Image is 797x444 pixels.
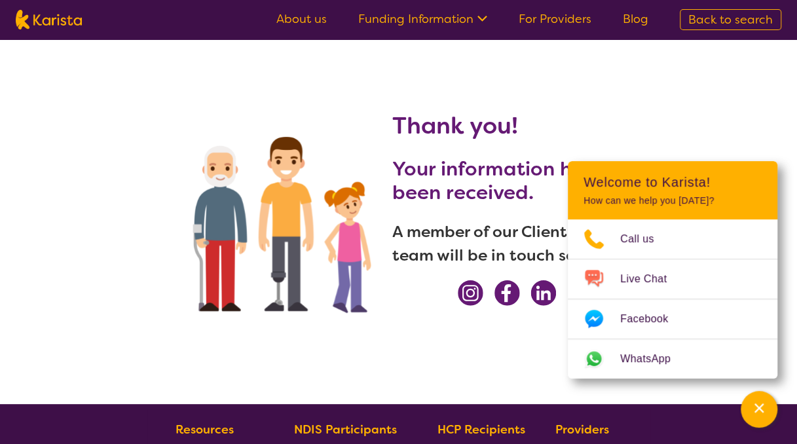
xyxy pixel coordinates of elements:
[358,11,487,27] a: Funding Information
[568,219,777,379] ul: Choose channel
[568,339,777,379] a: Web link opens in a new tab.
[620,269,682,289] span: Live Chat
[680,9,781,30] a: Back to search
[494,280,520,306] img: Facebook
[294,422,397,437] b: NDIS Participants
[276,11,327,27] a: About us
[530,280,556,306] img: LinkedIn
[555,422,609,437] b: Providers
[620,309,684,329] span: Facebook
[620,229,670,249] span: Call us
[437,422,525,437] b: HCP Recipients
[584,195,762,206] p: How can we help you [DATE]?
[623,11,648,27] a: Blog
[16,10,82,29] img: Karista logo
[392,110,635,141] h1: Thank you!
[568,161,777,379] div: Channel Menu
[176,422,234,437] b: Resources
[741,391,777,428] button: Channel Menu
[163,71,392,372] img: We can find providers
[584,174,762,190] h2: Welcome to Karista!
[392,157,635,204] h2: Your information has been received.
[519,11,591,27] a: For Providers
[392,220,635,267] h3: A member of our Client Services team will be in touch soon.
[620,349,686,369] span: WhatsApp
[458,280,483,306] img: Instagram
[688,12,773,28] span: Back to search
